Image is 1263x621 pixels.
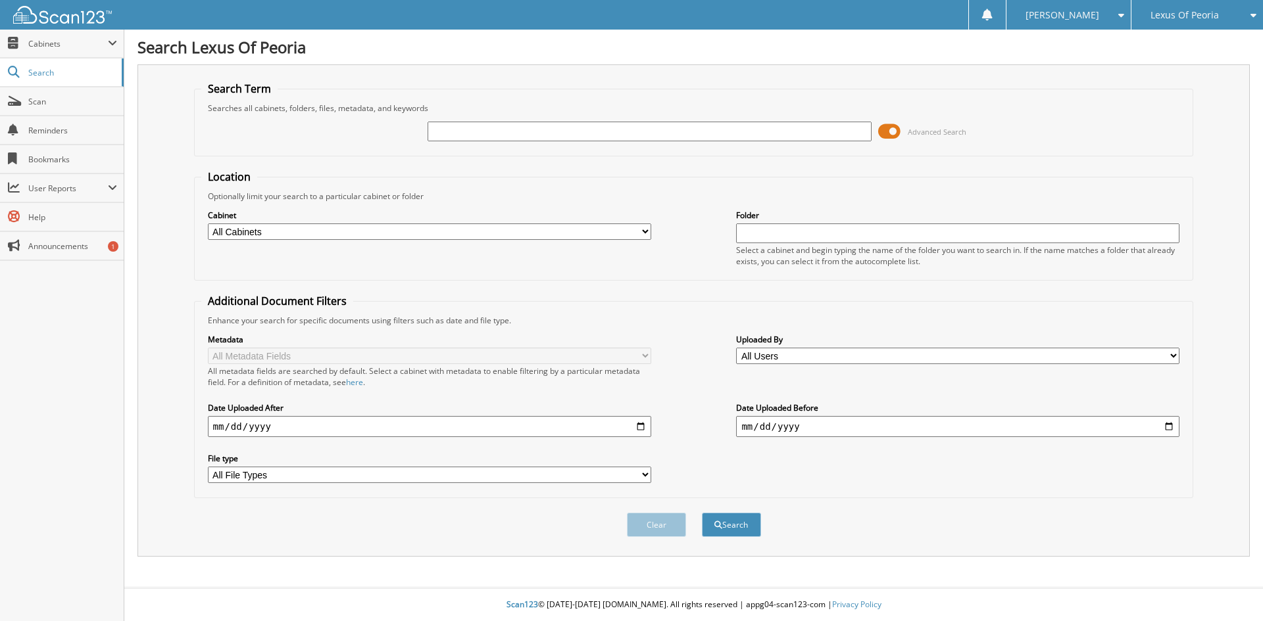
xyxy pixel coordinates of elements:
button: Search [702,513,761,537]
input: start [208,416,651,437]
span: User Reports [28,183,108,194]
a: Privacy Policy [832,599,881,610]
div: Optionally limit your search to a particular cabinet or folder [201,191,1187,202]
div: Select a cabinet and begin typing the name of the folder you want to search in. If the name match... [736,244,1179,267]
legend: Additional Document Filters [201,294,353,308]
legend: Location [201,170,257,184]
div: Searches all cabinets, folders, files, metadata, and keywords [201,103,1187,114]
label: Folder [736,210,1179,221]
label: Cabinet [208,210,651,221]
label: Uploaded By [736,334,1179,345]
div: All metadata fields are searched by default. Select a cabinet with metadata to enable filtering b... [208,365,651,388]
label: Date Uploaded Before [736,402,1179,413]
span: Lexus Of Peoria [1151,11,1219,19]
label: Metadata [208,334,651,345]
span: Cabinets [28,38,108,49]
input: end [736,416,1179,437]
span: Advanced Search [908,127,966,137]
span: Scan [28,96,117,107]
img: scan123-logo-white.svg [13,6,112,24]
span: Help [28,212,117,223]
span: Bookmarks [28,154,117,165]
span: Reminders [28,125,117,136]
div: Enhance your search for specific documents using filters such as date and file type. [201,315,1187,326]
span: Search [28,67,115,78]
a: here [346,377,363,388]
span: Scan123 [507,599,538,610]
label: Date Uploaded After [208,402,651,413]
span: Announcements [28,241,117,252]
h1: Search Lexus Of Peoria [137,36,1250,58]
label: File type [208,453,651,464]
span: [PERSON_NAME] [1026,11,1099,19]
button: Clear [627,513,686,537]
legend: Search Term [201,81,278,96]
div: 1 [108,241,118,252]
div: © [DATE]-[DATE] [DOMAIN_NAME]. All rights reserved | appg04-scan123-com | [124,589,1263,621]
